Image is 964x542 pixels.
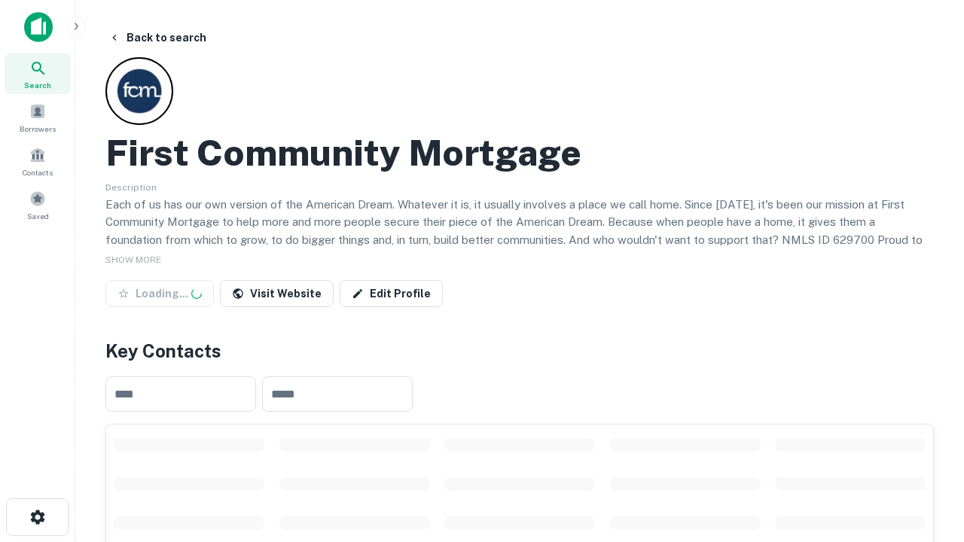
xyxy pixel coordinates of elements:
span: SHOW MORE [105,254,161,265]
a: Search [5,53,71,94]
h2: First Community Mortgage [105,131,581,175]
p: Each of us has our own version of the American Dream. Whatever it is, it usually involves a place... [105,196,934,266]
a: Contacts [5,141,71,181]
span: Contacts [23,166,53,178]
a: Saved [5,184,71,225]
img: capitalize-icon.png [24,12,53,42]
button: Back to search [102,24,212,51]
a: Visit Website [220,280,334,307]
span: Search [24,79,51,91]
span: Borrowers [20,123,56,135]
h4: Key Contacts [105,337,934,364]
a: Borrowers [5,97,71,138]
iframe: Chat Widget [889,373,964,446]
a: Edit Profile [340,280,443,307]
span: Saved [27,210,49,222]
span: Description [105,182,157,193]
